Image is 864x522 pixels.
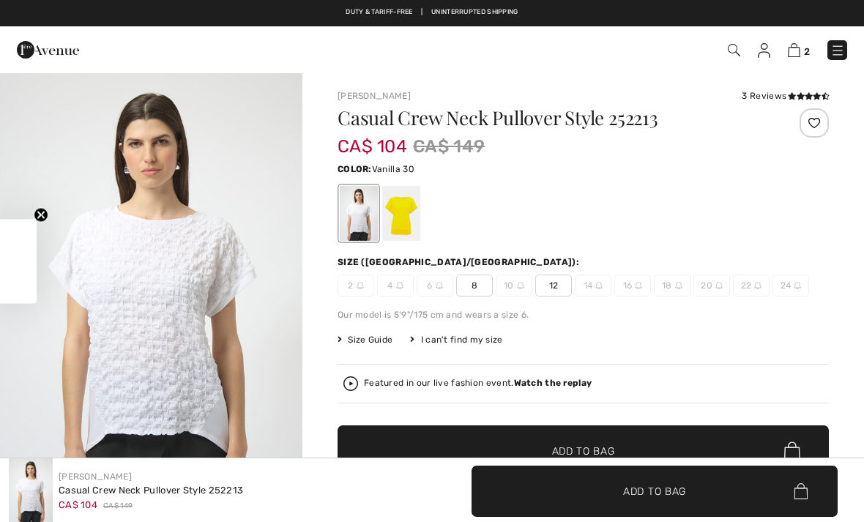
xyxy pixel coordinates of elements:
[733,275,770,297] span: 22
[754,282,761,289] img: ring-m.svg
[456,275,493,297] span: 8
[514,378,592,388] strong: Watch the replay
[413,133,485,160] span: CA$ 149
[758,43,770,58] img: My Info
[788,43,800,57] img: Shopping Bag
[338,308,829,321] div: Our model is 5'9"/175 cm and wears a size 6.
[830,43,845,58] img: Menu
[59,499,97,510] span: CA$ 104
[17,42,79,56] a: 1ère Avenue
[675,282,682,289] img: ring-m.svg
[364,379,592,388] div: Featured in our live fashion event.
[338,108,747,127] h1: Casual Crew Neck Pullover Style 252213
[595,282,603,289] img: ring-m.svg
[59,471,132,482] a: [PERSON_NAME]
[742,89,829,102] div: 3 Reviews
[496,275,532,297] span: 10
[693,275,730,297] span: 20
[575,275,611,297] span: 14
[472,466,838,517] button: Add to Bag
[382,186,420,241] div: Citrus
[338,256,582,269] div: Size ([GEOGRAPHIC_DATA]/[GEOGRAPHIC_DATA]):
[338,91,411,101] a: [PERSON_NAME]
[338,164,372,174] span: Color:
[338,333,392,346] span: Size Guide
[784,441,800,461] img: Bag.svg
[59,483,243,498] div: Casual Crew Neck Pullover Style 252213
[804,46,810,57] span: 2
[396,282,403,289] img: ring-m.svg
[436,282,443,289] img: ring-m.svg
[410,333,502,346] div: I can't find my size
[340,186,378,241] div: Vanilla 30
[535,275,572,297] span: 12
[623,483,686,499] span: Add to Bag
[417,275,453,297] span: 6
[552,444,615,459] span: Add to Bag
[338,122,407,157] span: CA$ 104
[715,282,723,289] img: ring-m.svg
[372,164,414,174] span: Vanilla 30
[614,275,651,297] span: 16
[794,282,801,289] img: ring-m.svg
[517,282,524,289] img: ring-m.svg
[654,275,690,297] span: 18
[357,282,364,289] img: ring-m.svg
[635,282,642,289] img: ring-m.svg
[338,275,374,297] span: 2
[17,35,79,64] img: 1ère Avenue
[34,207,48,222] button: Close teaser
[343,376,358,391] img: Watch the replay
[377,275,414,297] span: 4
[103,501,133,512] span: CA$ 149
[338,425,829,477] button: Add to Bag
[772,275,809,297] span: 24
[728,44,740,56] img: Search
[788,41,810,59] a: 2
